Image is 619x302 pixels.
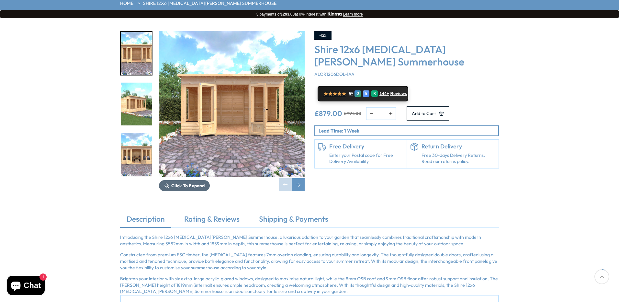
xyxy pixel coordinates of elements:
a: ★★★★★ 5* G E R 144+ Reviews [318,86,408,101]
a: Shire 12x6 [MEDICAL_DATA][PERSON_NAME] Summerhouse [143,0,276,7]
a: Enter your Postal code for Free Delivery Availability [329,152,403,165]
div: 1 / 9 [120,31,152,75]
button: Click To Expand [159,180,210,191]
h3: Shire 12x6 [MEDICAL_DATA][PERSON_NAME] Summerhouse [314,43,499,68]
div: R [371,90,378,97]
inbox-online-store-chat: Shopify online store chat [5,276,47,297]
p: Constructed from premium FSC timber, the [MEDICAL_DATA] features 7mm overlap cladding, ensuring d... [120,252,499,271]
p: Lead Time: 1 Week [319,127,498,134]
a: Description [120,214,171,227]
p: Introducing the Shire 12x6 [MEDICAL_DATA][PERSON_NAME] Summerhouse, a luxurious addition to your ... [120,234,499,247]
img: Alora12x6_GARDEN_FRONT_OPEN_200x200.jpg [121,32,152,75]
h6: Free Delivery [329,143,403,150]
span: ★★★★★ [323,91,346,97]
img: Alora12x6_GARDEN_LH_200x200.jpg [121,83,152,126]
img: Alora12x6_GARDEN_FRONT_Life_200x200.jpg [121,133,152,176]
img: Shire 12x6 Alora Pent Summerhouse [159,31,305,177]
div: 2 / 9 [120,82,152,126]
span: ALOR1206DOL-1AA [314,71,355,77]
a: Rating & Reviews [178,214,246,227]
span: Add to Cart [412,111,436,116]
div: E [363,90,369,97]
p: Free 30-days Delivery Returns, Read our returns policy. [422,152,496,165]
div: G [355,90,361,97]
div: Next slide [292,178,305,191]
del: £994.00 [344,111,361,116]
a: HOME [120,0,133,7]
button: Add to Cart [407,106,449,121]
h6: Return Delivery [422,143,496,150]
ins: £879.00 [314,110,342,117]
div: 1 / 9 [159,31,305,191]
span: 144+ [379,91,389,96]
div: 3 / 9 [120,133,152,177]
p: Brighten your interior with six extra-large acrylic-glazed windows, designed to maximise natural ... [120,276,499,295]
span: Click To Expand [171,183,205,189]
a: Shipping & Payments [253,214,335,227]
span: Reviews [390,91,407,96]
div: -12% [314,31,332,40]
div: Previous slide [279,178,292,191]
